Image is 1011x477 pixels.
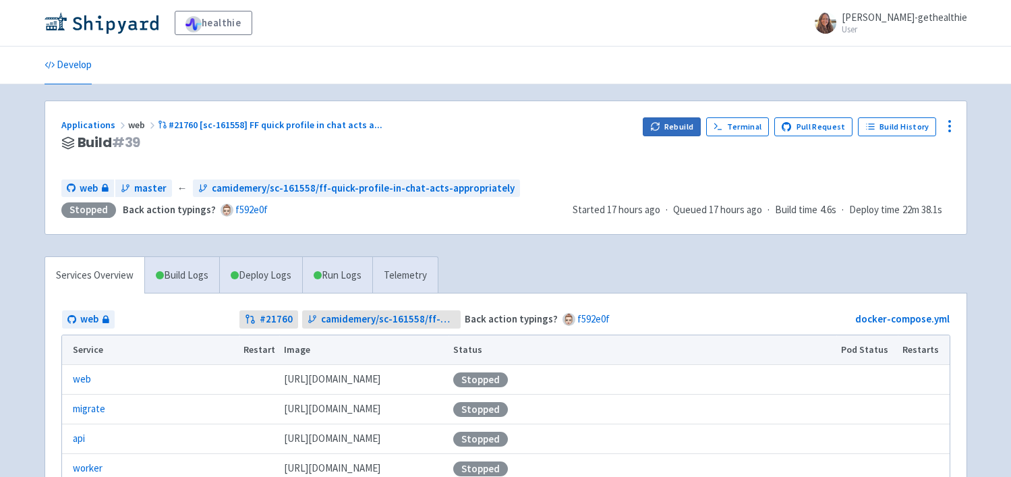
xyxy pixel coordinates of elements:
[175,11,252,35] a: healthie
[284,401,380,417] span: [DOMAIN_NAME][URL]
[235,203,268,216] a: f592e0f
[855,312,950,325] a: docker-compose.yml
[219,257,302,294] a: Deploy Logs
[61,202,116,218] div: Stopped
[820,202,836,218] span: 4.6s
[284,372,380,387] span: [DOMAIN_NAME][URL]
[449,335,836,365] th: Status
[302,257,372,294] a: Run Logs
[902,202,942,218] span: 22m 38.1s
[260,312,293,327] strong: # 21760
[709,203,762,216] time: 17 hours ago
[842,25,967,34] small: User
[898,335,949,365] th: Restarts
[807,12,967,34] a: [PERSON_NAME]-gethealthie User
[239,335,280,365] th: Restart
[775,202,817,218] span: Build time
[212,181,515,196] span: camidemery/sc-161558/ff-quick-profile-in-chat-acts-appropriately
[62,310,115,329] a: web
[842,11,967,24] span: [PERSON_NAME]-gethealthie
[80,181,98,196] span: web
[453,461,508,476] div: Stopped
[134,181,167,196] span: master
[61,179,114,198] a: web
[112,133,141,152] span: # 39
[193,179,520,198] a: camidemery/sc-161558/ff-quick-profile-in-chat-acts-appropriately
[145,257,219,294] a: Build Logs
[279,335,449,365] th: Image
[177,181,187,196] span: ←
[284,431,380,447] span: [DOMAIN_NAME][URL]
[61,119,128,131] a: Applications
[453,432,508,447] div: Stopped
[158,119,385,131] a: #21760 [sc-161558] FF quick profile in chat acts a...
[128,119,158,131] span: web
[73,461,103,476] a: worker
[284,461,380,476] span: [DOMAIN_NAME][URL]
[836,335,898,365] th: Pod Status
[45,12,158,34] img: Shipyard logo
[73,372,91,387] a: web
[774,117,853,136] a: Pull Request
[80,312,98,327] span: web
[643,117,701,136] button: Rebuild
[169,119,382,131] span: #21760 [sc-161558] FF quick profile in chat acts a ...
[573,203,660,216] span: Started
[858,117,936,136] a: Build History
[115,179,172,198] a: master
[321,312,455,327] span: camidemery/sc-161558/ff-quick-profile-in-chat-acts-appropriately
[465,312,558,325] strong: Back action typings?
[607,203,660,216] time: 17 hours ago
[62,335,239,365] th: Service
[849,202,900,218] span: Deploy time
[453,372,508,387] div: Stopped
[372,257,438,294] a: Telemetry
[78,135,141,150] span: Build
[73,431,85,447] a: api
[239,310,298,329] a: #21760
[453,402,508,417] div: Stopped
[573,202,950,218] div: · · ·
[302,310,461,329] a: camidemery/sc-161558/ff-quick-profile-in-chat-acts-appropriately
[123,203,216,216] strong: Back action typings?
[577,312,610,325] a: f592e0f
[45,257,144,294] a: Services Overview
[73,401,105,417] a: migrate
[673,203,762,216] span: Queued
[706,117,769,136] a: Terminal
[45,47,92,84] a: Develop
